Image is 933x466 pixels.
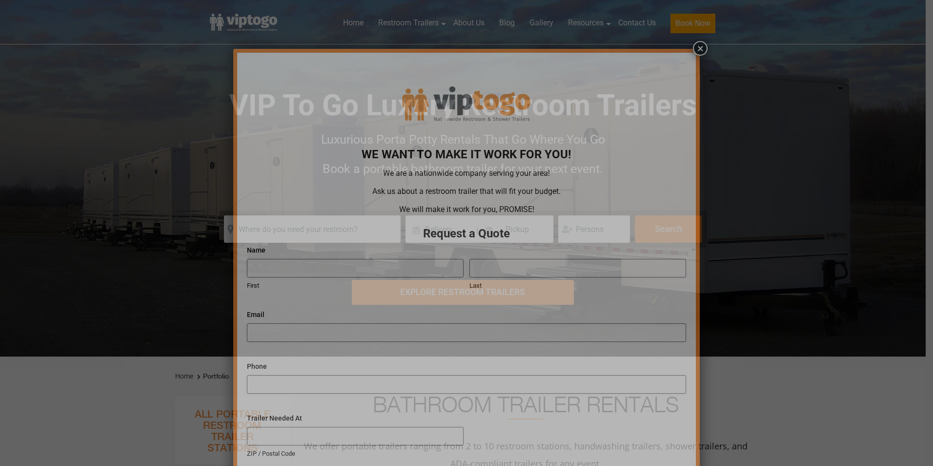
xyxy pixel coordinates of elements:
[693,41,708,56] button: Close
[249,202,684,217] p: We will make it work for you, PROMISE!
[393,65,540,138] img: viptogo logo
[247,310,686,319] label: Email
[249,166,684,181] p: We are a nationwide company serving your area!
[362,148,571,161] strong: We Want To Make It Work For You!
[247,361,686,371] label: Phone
[247,281,464,291] label: First
[469,281,686,291] label: Last
[247,449,464,459] label: ZIP / Postal Code
[423,227,510,240] strong: Request a Quote
[247,245,265,255] legend: Name
[249,184,684,199] p: Ask us about a restroom trailer that will fit your budget.
[247,413,302,423] legend: Trailer Needed At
